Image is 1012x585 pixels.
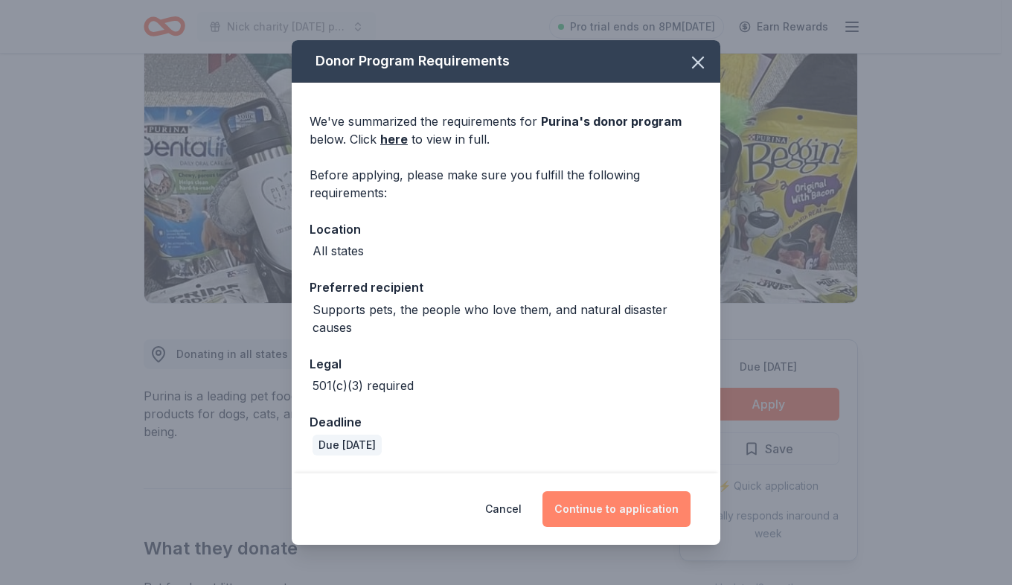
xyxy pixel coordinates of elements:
[310,278,702,297] div: Preferred recipient
[313,242,364,260] div: All states
[313,301,702,336] div: Supports pets, the people who love them, and natural disaster causes
[310,220,702,239] div: Location
[313,435,382,455] div: Due [DATE]
[541,114,682,129] span: Purina 's donor program
[310,412,702,432] div: Deadline
[310,112,702,148] div: We've summarized the requirements for below. Click to view in full.
[542,491,691,527] button: Continue to application
[485,491,522,527] button: Cancel
[380,130,408,148] a: here
[292,40,720,83] div: Donor Program Requirements
[310,354,702,374] div: Legal
[313,377,414,394] div: 501(c)(3) required
[310,166,702,202] div: Before applying, please make sure you fulfill the following requirements:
